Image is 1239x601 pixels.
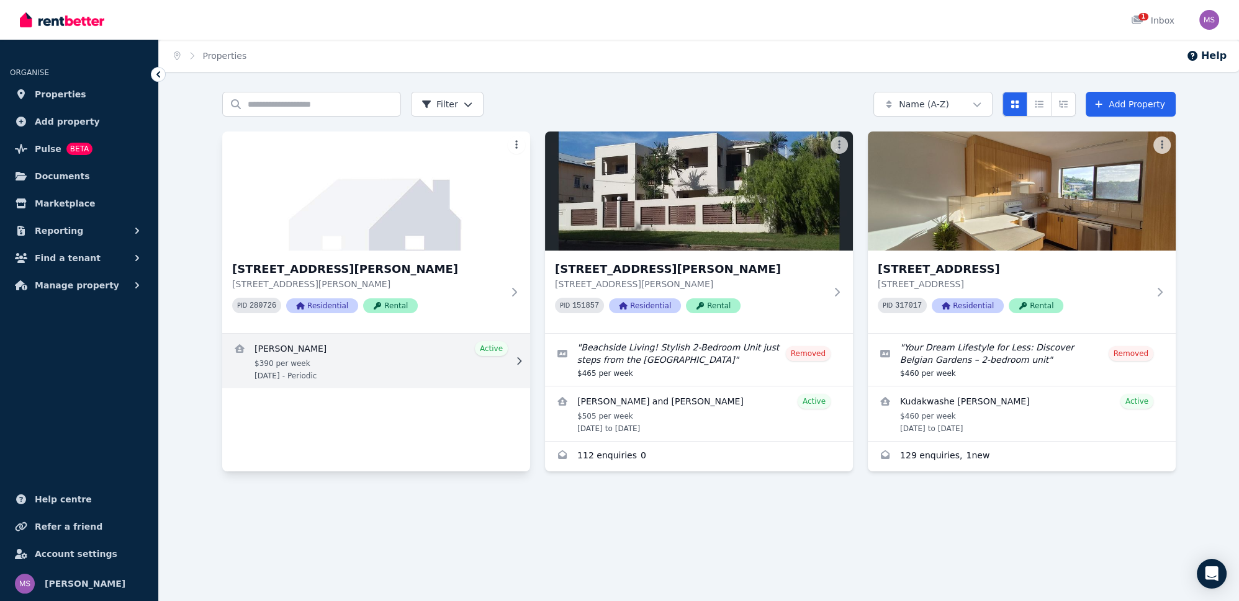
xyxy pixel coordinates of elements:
[10,218,148,243] button: Reporting
[35,519,102,534] span: Refer a friend
[10,273,148,298] button: Manage property
[1027,92,1052,117] button: Compact list view
[35,492,92,507] span: Help centre
[10,68,49,77] span: ORGANISE
[545,131,853,251] img: 3/78 Eyre Street, North Ward
[560,302,570,309] small: PID
[232,278,503,290] p: [STREET_ADDRESS][PERSON_NAME]
[508,136,525,154] button: More options
[545,131,853,333] a: 3/78 Eyre Street, North Ward[STREET_ADDRESS][PERSON_NAME][STREET_ADDRESS][PERSON_NAME]PID 151857R...
[1131,14,1174,27] div: Inbox
[222,131,530,333] a: 1/2 Howitt Street, North Ward[STREET_ADDRESS][PERSON_NAME][STREET_ADDRESS][PERSON_NAME]PID 280726...
[868,131,1176,333] a: 6/25 Bundock Street, Belgian Gardens[STREET_ADDRESS][STREET_ADDRESS]PID 317017ResidentialRental
[686,298,741,313] span: Rental
[10,191,148,216] a: Marketplace
[286,298,358,313] span: Residential
[35,169,90,184] span: Documents
[831,136,848,154] button: More options
[10,246,148,270] button: Find a tenant
[232,260,503,278] h3: [STREET_ADDRESS][PERSON_NAME]
[203,51,247,61] a: Properties
[35,251,101,265] span: Find a tenant
[10,487,148,512] a: Help centre
[1138,13,1148,20] span: 1
[35,114,100,129] span: Add property
[237,302,247,309] small: PID
[35,196,95,211] span: Marketplace
[932,298,1004,313] span: Residential
[555,260,826,278] h3: [STREET_ADDRESS][PERSON_NAME]
[35,546,117,561] span: Account settings
[545,334,853,386] a: Edit listing: Beachside Living! Stylish 2-Bedroom Unit just steps from the Strand Park
[1086,92,1176,117] a: Add Property
[883,302,893,309] small: PID
[1009,298,1063,313] span: Rental
[66,143,92,155] span: BETA
[1002,92,1027,117] button: Card view
[899,98,949,110] span: Name (A-Z)
[421,98,458,110] span: Filter
[878,278,1148,290] p: [STREET_ADDRESS]
[878,260,1148,278] h3: [STREET_ADDRESS]
[10,164,148,189] a: Documents
[609,298,681,313] span: Residential
[868,131,1176,251] img: 6/25 Bundock Street, Belgian Gardens
[868,442,1176,471] a: Enquiries for 6/25 Bundock Street, Belgian Gardens
[868,386,1176,441] a: View details for Kudakwashe Stanley Pamire
[545,442,853,471] a: Enquiries for 3/78 Eyre Street, North Ward
[895,301,922,310] code: 317017
[10,109,148,134] a: Add property
[45,576,125,591] span: [PERSON_NAME]
[1199,10,1219,30] img: Magdalena Szyperska
[545,386,853,441] a: View details for Anastasia Boediman-Suwanto and Ross Doran
[10,136,148,161] a: PulseBETA
[572,301,599,310] code: 151857
[222,131,530,251] img: 1/2 Howitt Street, North Ward
[411,92,484,117] button: Filter
[555,278,826,290] p: [STREET_ADDRESS][PERSON_NAME]
[1153,136,1171,154] button: More options
[35,87,86,102] span: Properties
[10,82,148,107] a: Properties
[1002,92,1076,117] div: View options
[1051,92,1076,117] button: Expanded list view
[873,92,993,117] button: Name (A-Z)
[250,301,276,310] code: 280726
[159,40,261,72] nav: Breadcrumb
[363,298,418,313] span: Rental
[35,278,119,293] span: Manage property
[1197,559,1227,589] div: Open Intercom Messenger
[868,334,1176,386] a: Edit listing: Your Dream Lifestyle for Less: Discover Belgian Gardens – 2-bedroom unit
[222,334,530,388] a: View details for Clara Mwakughu
[10,541,148,566] a: Account settings
[1186,48,1227,63] button: Help
[15,574,35,594] img: Magdalena Szyperska
[35,141,61,156] span: Pulse
[10,514,148,539] a: Refer a friend
[20,11,104,29] img: RentBetter
[35,223,83,238] span: Reporting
